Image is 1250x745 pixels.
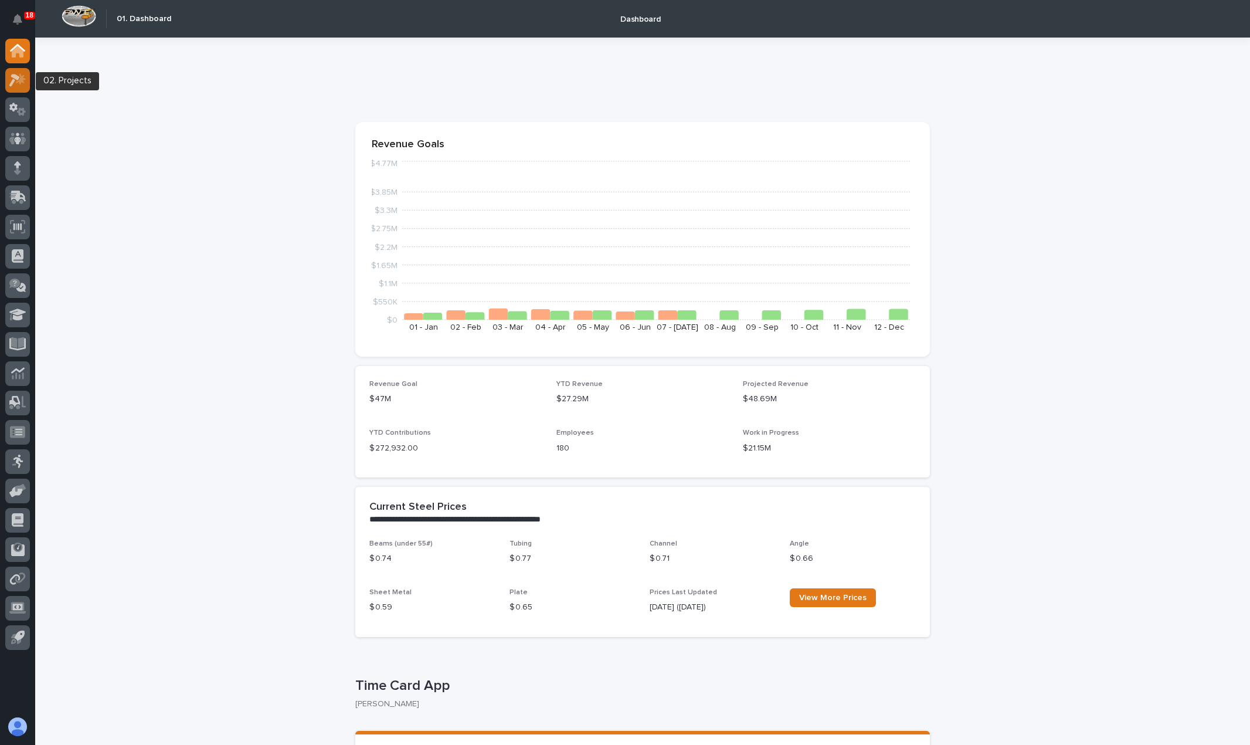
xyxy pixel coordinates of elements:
[15,14,30,33] div: Notifications18
[369,601,495,614] p: $ 0.59
[375,206,398,215] tspan: $3.3M
[657,323,698,331] text: 07 - [DATE]
[556,393,729,405] p: $27.29M
[409,323,438,331] text: 01 - Jan
[26,11,33,19] p: 18
[372,138,913,151] p: Revenue Goals
[369,589,412,596] span: Sheet Metal
[387,316,398,324] tspan: $0
[509,589,528,596] span: Plate
[369,442,542,455] p: $ 272,932.00
[556,381,603,388] span: YTD Revenue
[369,381,417,388] span: Revenue Goal
[874,323,904,331] text: 12 - Dec
[369,429,431,436] span: YTD Contributions
[509,553,636,565] p: $ 0.77
[650,601,776,614] p: [DATE] ([DATE])
[790,323,818,331] text: 10 - Oct
[370,160,398,168] tspan: $4.77M
[620,323,651,331] text: 06 - Jun
[369,553,495,565] p: $ 0.74
[355,678,925,695] p: Time Card App
[743,442,916,455] p: $21.15M
[790,553,916,565] p: $ 0.66
[743,381,809,388] span: Projected Revenue
[371,261,398,269] tspan: $1.65M
[650,540,677,547] span: Channel
[375,243,398,251] tspan: $2.2M
[650,553,776,565] p: $ 0.71
[370,188,398,197] tspan: $3.85M
[577,323,609,331] text: 05 - May
[790,540,809,547] span: Angle
[743,393,916,405] p: $48.69M
[746,323,779,331] text: 09 - Sep
[379,279,398,287] tspan: $1.1M
[790,588,876,607] a: View More Prices
[369,393,542,405] p: $47M
[509,540,532,547] span: Tubing
[535,323,566,331] text: 04 - Apr
[556,429,594,436] span: Employees
[509,601,636,614] p: $ 0.65
[62,5,96,27] img: Workspace Logo
[117,14,171,24] h2: 01. Dashboard
[5,714,30,739] button: users-avatar
[5,7,30,32] button: Notifications
[743,429,799,436] span: Work in Progress
[369,540,433,547] span: Beams (under 55#)
[833,323,861,331] text: 11 - Nov
[373,297,398,306] tspan: $550K
[556,442,729,455] p: 180
[450,323,481,331] text: 02 - Feb
[371,225,398,233] tspan: $2.75M
[704,323,736,331] text: 08 - Aug
[369,501,467,514] h2: Current Steel Prices
[355,699,920,709] p: [PERSON_NAME]
[650,589,717,596] span: Prices Last Updated
[492,323,524,331] text: 03 - Mar
[799,594,867,602] span: View More Prices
